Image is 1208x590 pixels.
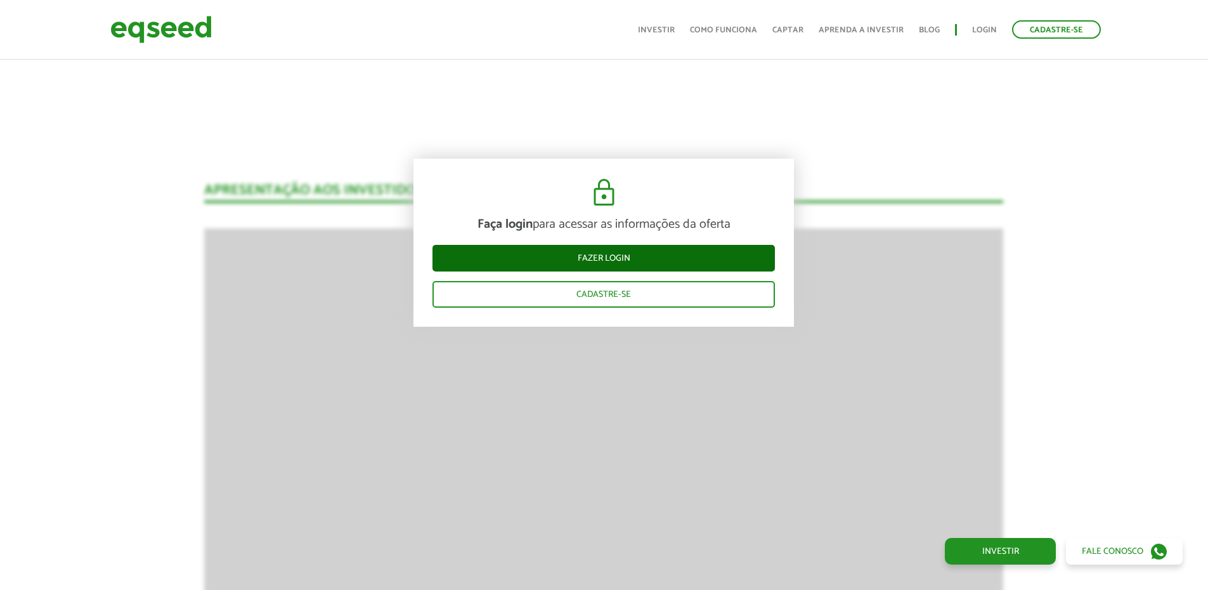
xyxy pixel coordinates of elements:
[972,26,997,34] a: Login
[638,26,675,34] a: Investir
[945,538,1056,565] a: Investir
[432,281,775,308] a: Cadastre-se
[432,217,775,232] p: para acessar as informações da oferta
[432,245,775,272] a: Fazer login
[477,214,533,235] strong: Faça login
[819,26,904,34] a: Aprenda a investir
[690,26,757,34] a: Como funciona
[919,26,940,34] a: Blog
[588,178,620,208] img: cadeado.svg
[110,13,212,46] img: EqSeed
[1066,538,1183,565] a: Fale conosco
[772,26,803,34] a: Captar
[1012,20,1101,39] a: Cadastre-se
